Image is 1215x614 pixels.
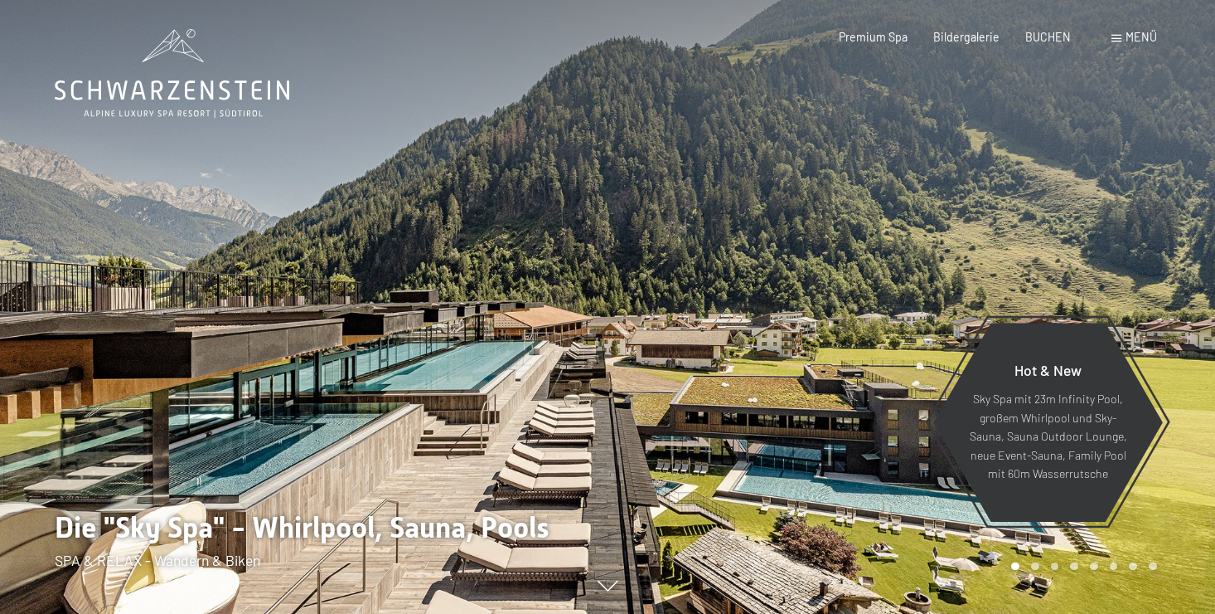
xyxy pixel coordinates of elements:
span: Hot & New [1014,361,1082,379]
a: Bildergalerie [933,30,1000,44]
a: Premium Spa [839,30,908,44]
div: Carousel Page 8 [1149,563,1157,571]
div: Carousel Page 3 [1051,563,1059,571]
span: Menü [1125,30,1157,44]
a: Hot & New Sky Spa mit 23m Infinity Pool, großem Whirlpool und Sky-Sauna, Sauna Outdoor Lounge, ne... [932,322,1164,523]
p: Sky Spa mit 23m Infinity Pool, großem Whirlpool und Sky-Sauna, Sauna Outdoor Lounge, neue Event-S... [969,390,1127,484]
a: BUCHEN [1025,30,1071,44]
div: Carousel Page 1 (Current Slide) [1011,563,1019,571]
div: Carousel Page 5 [1090,563,1098,571]
div: Carousel Page 4 [1070,563,1078,571]
div: Carousel Pagination [1005,563,1156,571]
div: Carousel Page 6 [1110,563,1118,571]
div: Carousel Page 7 [1129,563,1137,571]
div: Carousel Page 2 [1031,563,1039,571]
